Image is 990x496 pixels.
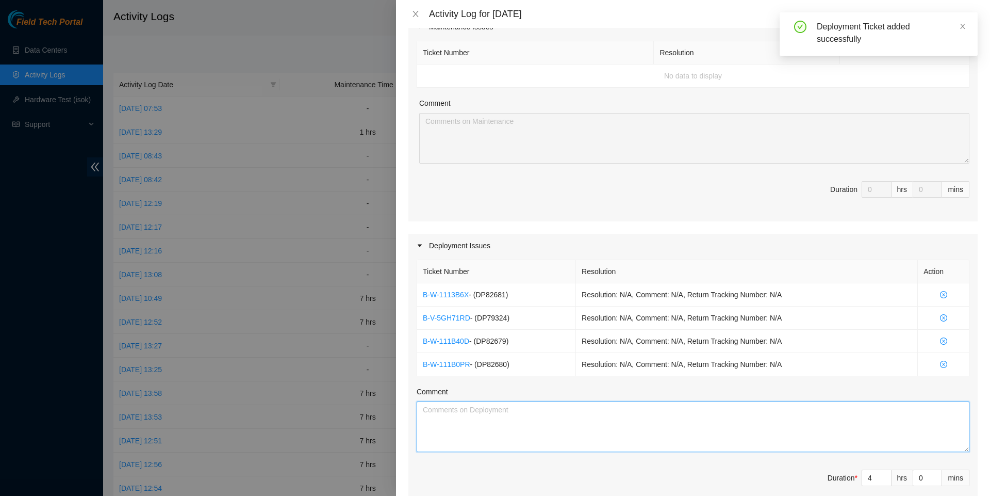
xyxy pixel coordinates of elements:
label: Comment [419,98,451,109]
td: Resolution: N/A, Comment: N/A, Return Tracking Number: N/A [576,330,918,353]
label: Comment [417,386,448,397]
div: mins [942,181,969,198]
span: check-circle [794,21,806,33]
td: No data to display [417,65,969,88]
span: close [959,23,966,30]
div: hrs [892,181,913,198]
span: - ( DP82679 ) [469,337,508,345]
th: Resolution [654,41,840,65]
th: Ticket Number [417,41,654,65]
span: - ( DP82681 ) [469,291,508,299]
span: close-circle [923,338,963,345]
span: - ( DP79324 ) [470,314,509,322]
th: Ticket Number [417,260,576,283]
span: close-circle [923,361,963,368]
div: Deployment Issues [408,234,978,258]
span: - ( DP82680 ) [470,360,509,369]
a: B-W-111B40D [423,337,469,345]
td: Resolution: N/A, Comment: N/A, Return Tracking Number: N/A [576,283,918,307]
span: caret-right [417,243,423,249]
a: B-W-1113B6X [423,291,469,299]
div: hrs [892,470,913,486]
div: Duration [830,184,857,195]
span: close [411,10,420,18]
div: Duration [828,472,857,484]
button: Close [408,9,423,19]
th: Action [918,260,969,283]
div: Deployment Ticket added successfully [817,21,965,45]
th: Resolution [576,260,918,283]
textarea: Comment [417,402,969,452]
span: close-circle [923,314,963,322]
a: B-W-111B0PR [423,360,470,369]
td: Resolution: N/A, Comment: N/A, Return Tracking Number: N/A [576,353,918,376]
textarea: Comment [419,113,969,164]
div: mins [942,470,969,486]
a: B-V-5GH71RD [423,314,470,322]
span: close-circle [923,291,963,298]
div: Activity Log for [DATE] [429,8,978,20]
td: Resolution: N/A, Comment: N/A, Return Tracking Number: N/A [576,307,918,330]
